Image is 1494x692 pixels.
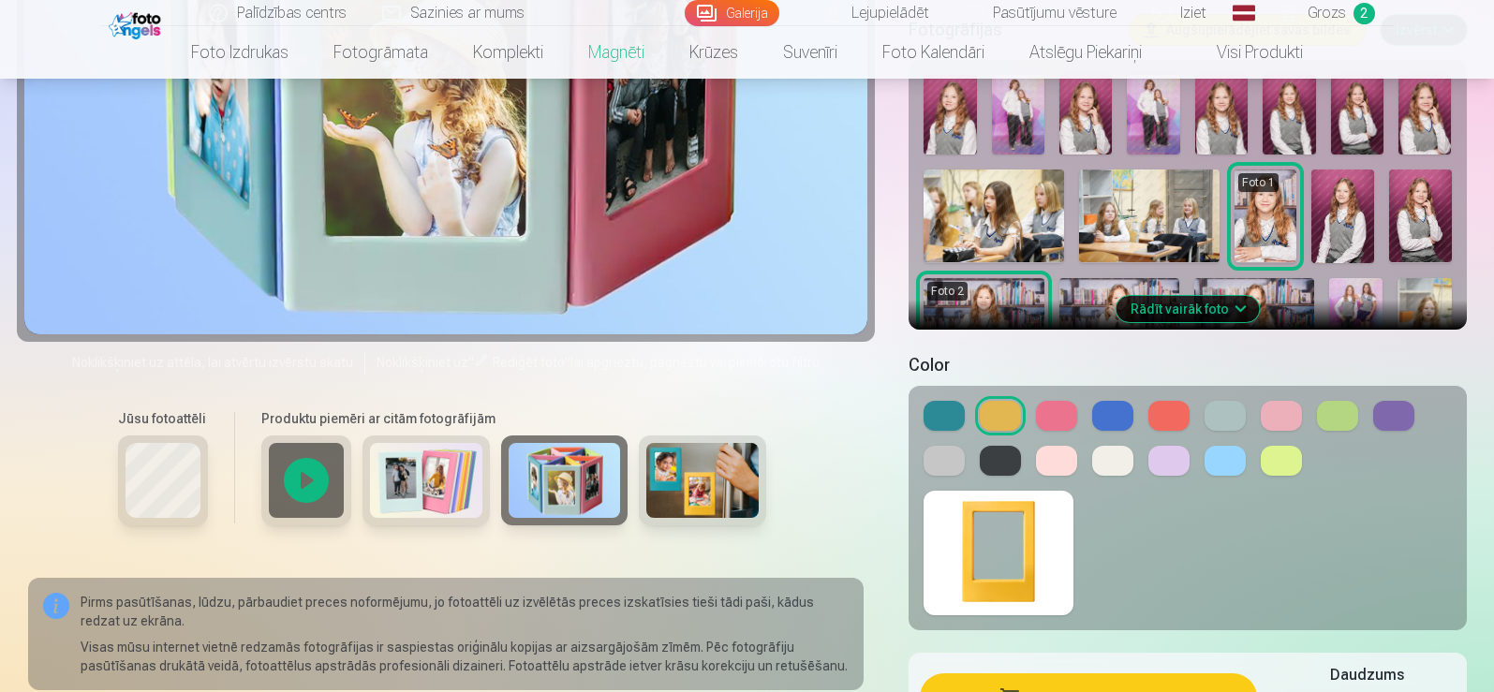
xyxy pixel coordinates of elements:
h5: Daudzums [1330,664,1404,686]
p: Pirms pasūtīšanas, lūdzu, pārbaudiet preces noformējumu, jo fotoattēli uz izvēlētās preces izskat... [81,593,850,630]
div: Foto 1 [1238,173,1279,192]
div: Foto 2 [927,282,968,301]
span: Noklikšķiniet uz [377,355,468,370]
span: " [468,355,474,370]
p: Visas mūsu internet vietnē redzamās fotogrāfijas ir saspiestas oriģinālu kopijas ar aizsargājošām... [81,638,850,675]
a: Fotogrāmata [311,26,451,79]
span: Noklikšķiniet uz attēla, lai atvērtu izvērstu skatu [72,353,353,372]
h6: Jūsu fotoattēli [118,409,208,428]
a: Foto izdrukas [169,26,311,79]
button: Rādīt vairāk foto [1116,296,1259,322]
span: " [565,355,570,370]
span: Rediģēt foto [493,355,565,370]
span: 2 [1353,3,1375,24]
a: Magnēti [566,26,667,79]
a: Krūzes [667,26,761,79]
span: Grozs [1308,2,1346,24]
a: Suvenīri [761,26,860,79]
a: Foto kalendāri [860,26,1007,79]
h5: Color [909,352,1466,378]
a: Komplekti [451,26,566,79]
h6: Produktu piemēri ar citām fotogrāfijām [254,409,774,428]
a: Visi produkti [1164,26,1325,79]
a: Atslēgu piekariņi [1007,26,1164,79]
span: lai apgrieztu, pagrieztu vai piemērotu filtru [570,355,820,370]
img: /fa1 [109,7,166,39]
